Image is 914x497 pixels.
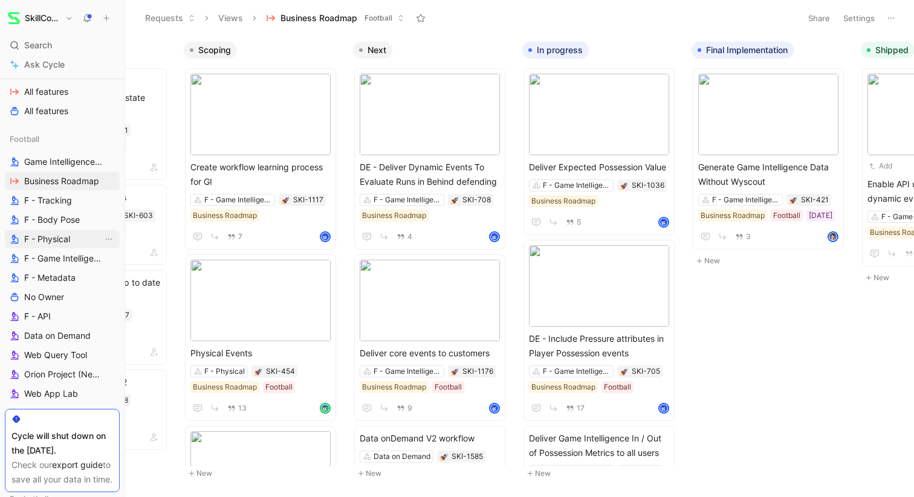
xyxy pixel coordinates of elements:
button: 17 [563,402,587,415]
div: Business Roadmap [193,210,257,222]
div: Business Roadmap [193,381,257,393]
a: Physical EventsF - PhysicalBusiness RoadmapFootball13avatar [185,254,336,421]
div: Business Roadmap [531,195,595,207]
img: 🚀 [789,197,797,204]
a: Deliver Expected Possession ValueF - Game IntelligenceBusiness Roadmap5avatar [523,68,675,235]
button: In progress [522,42,589,59]
button: 🚀 [281,196,290,204]
button: 🚀 [439,452,448,461]
div: Football [265,381,293,393]
button: 9 [394,402,415,415]
span: BI Tools [24,407,55,419]
a: F - Game Intelligence [5,249,120,268]
h1: SkillCorner [25,13,60,24]
button: 🚀 [450,367,459,376]
button: 🚀 [254,367,262,376]
img: avatar [829,232,837,241]
button: 7 [225,230,245,243]
div: SKI-421 [801,194,829,206]
div: SKI-1585 [452,451,483,463]
span: Business Roadmap [280,12,357,24]
span: 17 [577,405,585,412]
div: ScopingNew [179,36,348,487]
span: 7 [238,233,242,240]
a: F - Tracking [5,191,120,210]
button: View actions [103,233,115,245]
button: 3 [733,230,753,243]
button: Business RoadmapFootball [261,9,410,27]
button: New [353,466,513,481]
div: SKI-454 [266,365,295,377]
span: 3 [746,233,751,240]
div: Data on Demand [374,451,430,463]
span: 5 [577,219,581,226]
div: 🚀 [450,196,459,204]
div: Search [5,36,120,54]
div: Football [5,130,120,148]
div: SKI-707 [632,465,660,477]
img: 🚀 [620,368,627,376]
div: Check our to save all your data in time. [11,458,113,487]
a: Business Roadmap [5,172,120,190]
img: ef269855-c7a1-4c92-bb4b-b587fde17113.jpg [190,74,331,155]
button: 4 [394,230,415,243]
div: SKI-1176 [462,365,493,377]
div: SKI-603 [124,210,153,222]
span: Shipped [875,44,909,56]
div: F - Game Intelligence [204,194,272,206]
div: F - Game Intelligence [374,194,441,206]
span: Ask Cycle [24,57,65,72]
img: 🚀 [451,197,458,204]
div: F - Game Intelligence [543,179,611,191]
img: a2fe52f4-ab17-4683-bd2f-c810460d49b0.png [360,74,500,155]
img: 🚀 [451,368,458,376]
a: F - Metadata [5,269,120,287]
span: F - Body Pose [24,214,80,226]
img: avatar [490,232,499,241]
img: avatar [660,218,668,226]
button: Final Implementation [692,42,794,59]
img: 🚀 [254,368,262,376]
div: F - Physical [204,365,245,377]
span: Data on Demand [24,330,91,342]
div: NextNew [348,36,517,487]
button: Share [803,10,835,27]
span: F - Tracking [24,194,72,207]
a: Deliver core events to customersF - Game IntelligenceBusiness RoadmapFootball9avatar [354,254,505,421]
div: Cycle will shut down on the [DATE]. [11,429,113,458]
a: Create workflow learning process for GIF - Game IntelligenceBusiness Roadmap7avatar [185,68,336,249]
span: DE - Include Pressure attributes in Player Possession events [529,332,669,361]
span: DE - Deliver Dynamic Events To Evaluate Runs in Behind defending [360,160,500,189]
div: SKI-705 [632,365,660,377]
a: DE - Include Pressure attributes in Player Possession eventsF - Game IntelligenceBusiness Roadmap... [523,240,675,421]
span: F - Game Intelligence [24,252,103,265]
div: Business Roadmap [701,210,765,222]
div: 🚀 [620,367,628,376]
button: SkillCornerSkillCorner [5,10,76,27]
button: 🚀 [789,196,797,204]
span: Web App Lab [24,388,78,400]
span: Web Query Tool [24,349,87,361]
span: Next [368,44,386,56]
span: Physical Events [190,346,331,361]
img: c2ea1dad-ff1e-40fa-b34d-fcd547c2ea86.webp [360,260,500,341]
span: Create workflow learning process for GI [190,160,331,189]
span: Deliver Game Intelligence In / Out of Possession Metrics to all users [529,431,669,460]
div: Business Roadmap [531,381,595,393]
span: Data onDemand V2 workflow [360,431,500,446]
a: All features [5,102,120,120]
img: 🚀 [440,454,447,461]
div: F - Game Intelligence [712,194,780,206]
img: avatar [321,404,329,412]
button: Requests [140,9,201,27]
span: Orion Project (New Web App) [24,368,106,380]
a: No Owner [5,288,120,306]
a: Orion Project (New Web App) [5,365,120,383]
img: avatar [321,232,329,241]
span: Business Roadmap [24,175,99,187]
span: No Owner [24,291,64,303]
img: 63fb7000-4f49-4e59-aea9-2f7928827349.jpg [698,74,838,155]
